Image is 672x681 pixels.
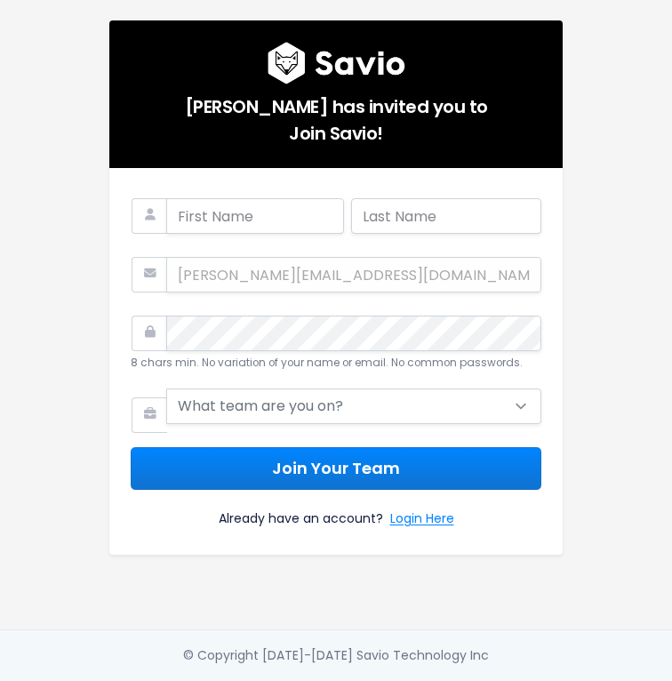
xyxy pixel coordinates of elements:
input: First Name [166,198,344,234]
div: © Copyright [DATE]-[DATE] Savio Technology Inc [183,645,489,667]
button: Join Your Team [131,447,541,491]
small: 8 chars min. No variation of your name or email. No common passwords. [131,356,523,370]
img: logo600x187.a314fd40982d.png [268,42,405,84]
input: Last Name [351,198,541,234]
h5: [PERSON_NAME] has invited you to Join Savio! [131,84,541,147]
a: Login Here [390,508,454,533]
div: Already have an account? [131,490,541,533]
